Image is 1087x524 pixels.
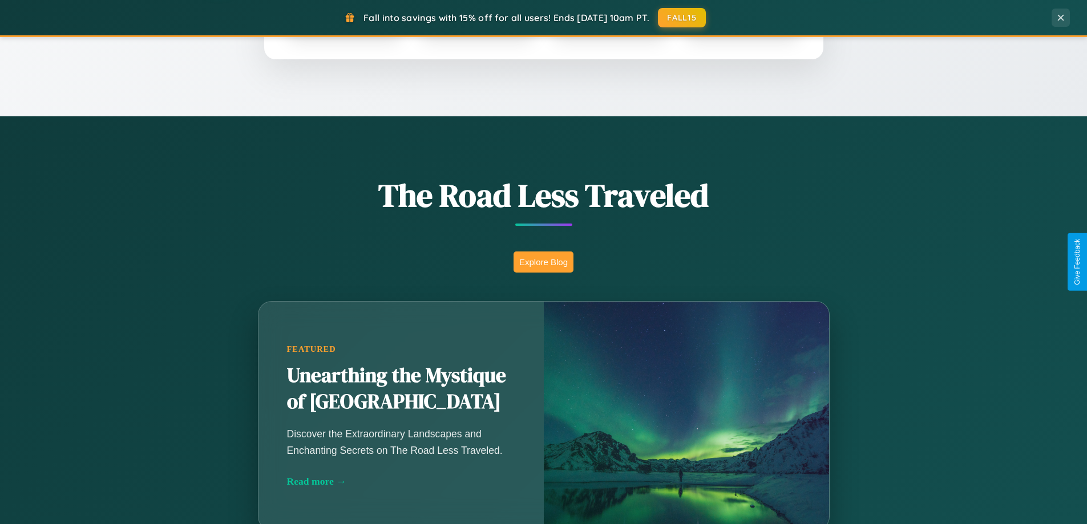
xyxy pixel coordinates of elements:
div: Read more → [287,476,515,488]
h1: The Road Less Traveled [201,173,886,217]
div: Give Feedback [1073,239,1081,285]
p: Discover the Extraordinary Landscapes and Enchanting Secrets on The Road Less Traveled. [287,426,515,458]
span: Fall into savings with 15% off for all users! Ends [DATE] 10am PT. [363,12,649,23]
button: FALL15 [658,8,706,27]
div: Featured [287,344,515,354]
h2: Unearthing the Mystique of [GEOGRAPHIC_DATA] [287,363,515,415]
button: Explore Blog [514,251,573,273]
